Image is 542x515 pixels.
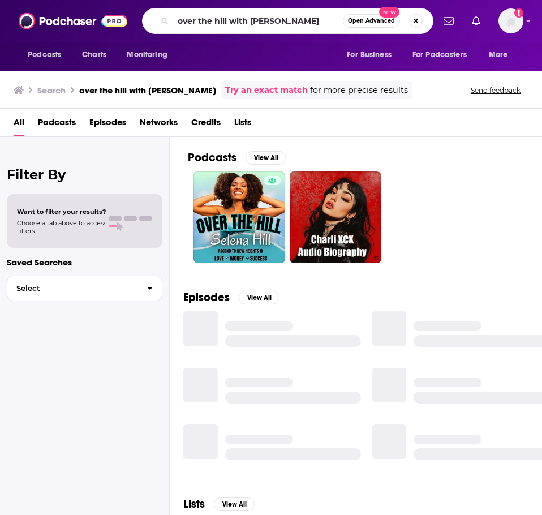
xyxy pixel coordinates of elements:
button: Open AdvancedNew [343,14,400,28]
span: Podcasts [28,47,61,63]
button: open menu [119,44,182,66]
button: open menu [481,44,522,66]
a: Try an exact match [225,84,308,97]
a: ListsView All [183,497,255,511]
span: Monitoring [127,47,167,63]
span: Charts [82,47,106,63]
a: Show notifications dropdown [467,11,485,31]
span: Open Advanced [348,18,395,24]
p: Saved Searches [7,257,162,268]
h2: Lists [183,497,205,511]
button: Send feedback [467,85,524,95]
h2: Episodes [183,290,230,304]
span: Want to filter your results? [17,208,106,216]
span: Select [7,285,138,292]
button: open menu [339,44,406,66]
a: Credits [191,113,221,136]
svg: Add a profile image [514,8,523,18]
span: for more precise results [310,84,408,97]
h3: Search [37,85,66,96]
span: For Business [347,47,392,63]
img: Podchaser - Follow, Share and Rate Podcasts [19,10,127,32]
a: Podcasts [38,113,76,136]
button: Select [7,276,162,301]
div: Search podcasts, credits, & more... [142,8,433,34]
a: EpisodesView All [183,290,279,304]
button: View All [239,291,279,304]
span: Choose a tab above to access filters. [17,219,106,235]
button: View All [214,497,255,511]
a: All [14,113,24,136]
a: Lists [234,113,251,136]
a: Charts [75,44,113,66]
h2: Filter By [7,166,162,183]
button: open menu [405,44,483,66]
button: open menu [20,44,76,66]
a: Episodes [89,113,126,136]
a: Show notifications dropdown [439,11,458,31]
h3: over the hill with [PERSON_NAME] [79,85,216,96]
a: PodcastsView All [188,151,286,165]
img: User Profile [498,8,523,33]
a: Networks [140,113,178,136]
span: More [489,47,508,63]
h2: Podcasts [188,151,236,165]
input: Search podcasts, credits, & more... [173,12,343,30]
button: Show profile menu [498,8,523,33]
span: For Podcasters [412,47,467,63]
span: Logged in as GregKubie [498,8,523,33]
button: View All [246,151,286,165]
span: New [379,7,399,18]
